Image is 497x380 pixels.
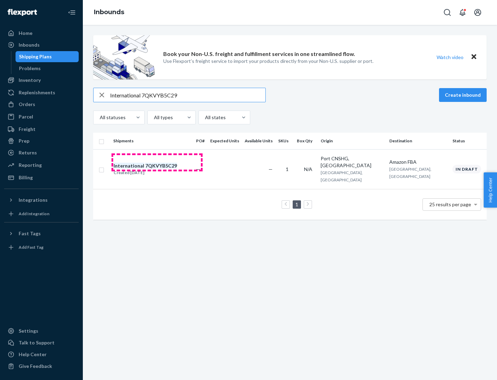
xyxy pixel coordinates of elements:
[4,325,79,336] a: Settings
[114,163,144,169] em: International
[16,51,79,62] a: Shipping Plans
[4,75,79,86] a: Inventory
[275,133,294,149] th: SKUs
[469,52,478,62] button: Close
[65,6,79,19] button: Close Navigation
[439,88,487,102] button: Create inbound
[450,133,487,149] th: Status
[471,6,485,19] button: Open account menu
[242,133,275,149] th: Available Units
[19,162,42,169] div: Reporting
[19,126,36,133] div: Freight
[163,58,373,65] p: Use Flexport’s freight service to import your products directly from your Non-U.S. supplier or port.
[4,228,79,239] button: Fast Tags
[19,363,52,370] div: Give Feedback
[193,133,207,149] th: PO#
[19,339,55,346] div: Talk to Support
[4,99,79,110] a: Orders
[19,41,40,48] div: Inbounds
[196,166,200,172] span: —
[456,6,469,19] button: Open notifications
[304,166,312,172] span: N/A
[163,50,355,58] p: Book your Non-U.S. freight and fulfillment services in one streamlined flow.
[207,133,242,149] th: Expected Units
[4,28,79,39] a: Home
[114,169,177,176] div: Created [DATE]
[4,194,79,206] button: Integrations
[294,133,318,149] th: Box Qty
[19,30,32,37] div: Home
[153,114,154,121] input: All types
[19,230,41,237] div: Fast Tags
[321,170,363,182] span: [GEOGRAPHIC_DATA], [GEOGRAPHIC_DATA]
[19,77,41,84] div: Inventory
[19,211,49,217] div: Add Integration
[389,167,431,179] span: [GEOGRAPHIC_DATA], [GEOGRAPHIC_DATA]
[387,133,450,149] th: Destination
[4,208,79,219] a: Add Integration
[4,147,79,158] a: Returns
[19,244,43,250] div: Add Fast Tag
[99,114,100,121] input: All statuses
[429,201,471,207] span: 25 results per page
[19,53,52,60] div: Shipping Plans
[94,8,124,16] a: Inbounds
[318,133,387,149] th: Origin
[19,89,55,96] div: Replenishments
[4,39,79,50] a: Inbounds
[440,6,454,19] button: Open Search Box
[4,160,79,171] a: Reporting
[88,2,130,22] ol: breadcrumbs
[8,9,37,16] img: Flexport logo
[4,111,79,122] a: Parcel
[19,113,33,120] div: Parcel
[4,124,79,135] a: Freight
[484,172,497,208] button: Help Center
[4,135,79,146] a: Prep
[204,114,205,121] input: All states
[19,327,38,334] div: Settings
[110,133,193,149] th: Shipments
[294,201,300,207] a: Page 1 is your current page
[4,242,79,253] a: Add Fast Tag
[110,88,265,102] input: Search inbounds by name, destination, msku...
[19,101,35,108] div: Orders
[4,361,79,372] button: Give Feedback
[19,149,37,156] div: Returns
[19,174,33,181] div: Billing
[19,351,47,358] div: Help Center
[269,166,273,172] span: —
[19,197,48,203] div: Integrations
[4,337,79,348] a: Talk to Support
[286,166,289,172] span: 1
[145,163,177,169] em: 7QKVYB5C29
[4,172,79,183] a: Billing
[432,52,468,62] button: Watch video
[4,349,79,360] a: Help Center
[4,87,79,98] a: Replenishments
[389,159,447,165] div: Amazon FBA
[321,155,384,169] div: Port CNSHG, [GEOGRAPHIC_DATA]
[19,137,29,144] div: Prep
[19,65,41,72] div: Problems
[16,63,79,74] a: Problems
[452,165,481,173] div: In draft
